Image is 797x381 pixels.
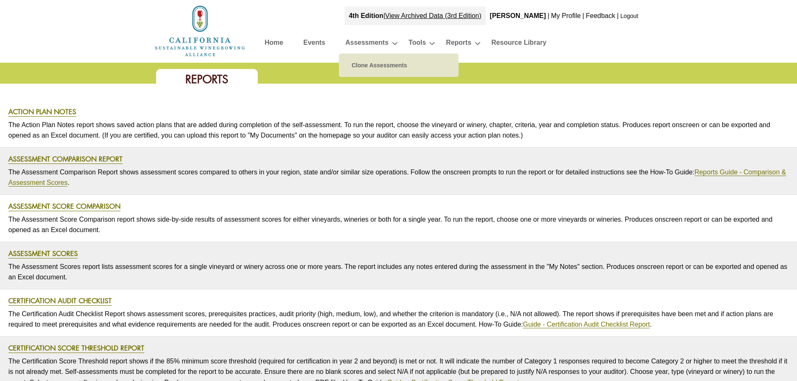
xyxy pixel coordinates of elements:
a: Clone Assessments [347,58,450,73]
p: The Assessment Scores report lists assessment scores for a single vineyard or winery across one o... [8,259,789,285]
p: The Certification Audit Checklist Report shows assessment scores, prerequisites practices, audit ... [8,307,789,332]
a: Assessment Scores [8,249,78,258]
span: Reports [185,72,228,87]
p: The Assessment Score Comparison report shows side-by-side results of assessment scores for either... [8,212,789,238]
a: Resource Library [492,37,547,51]
a: Reports [446,37,471,51]
div: | [616,7,620,25]
a: Assessment Comparison Report [8,154,123,164]
a: Guide - Certification Audit Checklist Report [523,321,650,328]
a: Action Plan Notes [8,107,76,117]
p: The Assessment Comparison Report shows assessment scores compared to others in your region, state... [8,165,789,190]
strong: 4th Edition [349,12,384,19]
a: Certification Audit Checklist [8,296,112,306]
a: View Archived Data (3rd Edition) [385,12,482,19]
a: Home [154,27,246,34]
a: Tools [409,37,426,51]
a: Reports Guide - Comparison & Assessment Scores [8,169,786,187]
a: Logout [620,13,638,19]
p: The Action Plan Notes report shows saved action plans that are added during completion of the sel... [8,118,789,143]
div: | [582,7,585,25]
a: Certification Score Threshold Report [8,343,144,353]
div: | [547,7,550,25]
img: logo_cswa2x.png [154,4,246,58]
a: Home [265,37,283,51]
a: Assessments [345,37,388,51]
a: Feedback [586,12,615,19]
a: Assessment Score Comparison [8,202,120,211]
a: My Profile [551,12,581,19]
b: [PERSON_NAME] [490,12,546,19]
div: | [345,7,486,25]
a: Events [303,37,325,51]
